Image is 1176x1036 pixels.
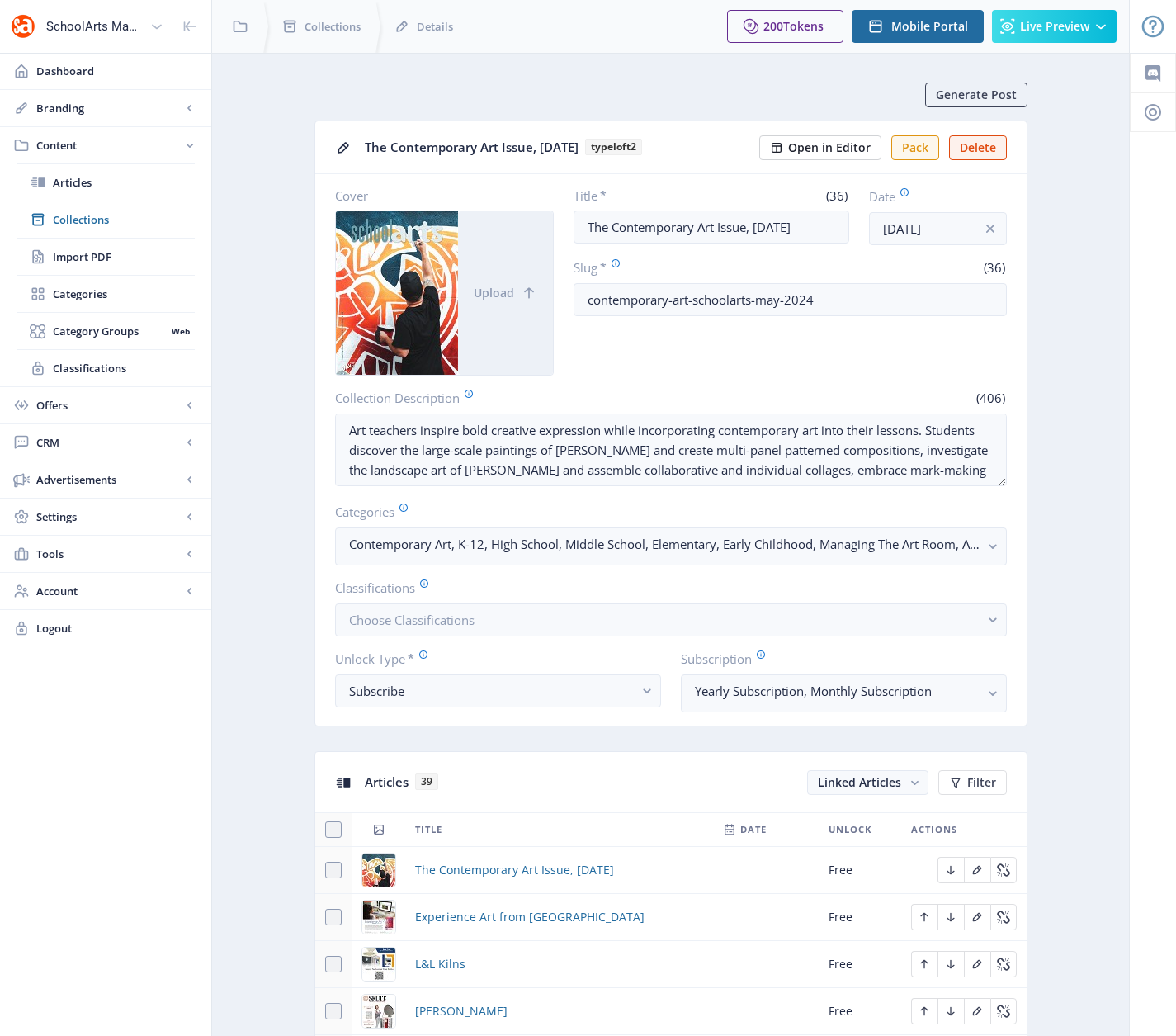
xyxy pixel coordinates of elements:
span: Articles [365,773,409,790]
label: Subscription [681,650,994,668]
span: Collections [305,18,361,35]
label: Categories [335,503,994,521]
a: Experience Art from [GEOGRAPHIC_DATA] [415,907,645,927]
a: Articles [17,164,195,201]
span: Account [36,583,182,599]
label: Title [574,187,705,204]
label: Collection Description [335,389,664,407]
span: Import PDF [53,248,195,265]
span: (36) [981,259,1007,276]
a: L&L Kilns [415,954,465,974]
button: Upload [458,211,553,375]
a: Edit page [990,955,1017,971]
button: Pack [891,135,939,160]
button: Subscribe [335,674,661,707]
span: Branding [36,100,182,116]
span: Live Preview [1020,20,1089,33]
a: Edit page [990,861,1017,877]
div: SchoolArts Magazine [46,8,144,45]
button: info [974,212,1007,245]
input: Publishing Date [869,212,1007,245]
a: Edit page [964,861,990,877]
button: Generate Post [925,83,1027,107]
span: Details [417,18,453,35]
span: (406) [974,390,1007,406]
span: Collections [53,211,195,228]
a: Edit page [937,955,964,971]
span: Generate Post [936,88,1017,102]
span: Unlock [829,820,871,840]
span: Category Groups [53,323,166,339]
span: Classifications [53,360,195,376]
label: Cover [335,187,541,204]
div: The Contemporary Art Issue, [DATE] [365,135,749,160]
button: Choose Classifications [335,603,1007,636]
span: (36) [824,187,849,204]
span: Choose Classifications [349,612,475,628]
span: Title [415,820,442,840]
button: 200Tokens [727,10,843,43]
a: Category GroupsWeb [17,313,195,349]
img: img_1-2.jpg [362,854,395,887]
td: Free [819,941,901,988]
a: Edit page [911,955,937,971]
span: Mobile Portal [891,20,968,33]
a: Edit page [964,955,990,971]
nb-select-label: Contemporary Art, K-12, High School, Middle School, Elementary, Early Childhood, Managing The Art... [349,534,980,554]
button: Linked Articles [807,770,928,795]
td: Free [819,894,901,941]
a: Collections [17,201,195,238]
a: Classifications [17,350,195,386]
a: Edit page [964,908,990,924]
a: Categories [17,276,195,312]
input: Type Collection Title ... [574,211,849,244]
div: Subscribe [349,681,634,701]
button: Contemporary Art, K-12, High School, Middle School, Elementary, Early Childhood, Managing The Art... [335,527,1007,565]
a: Edit page [990,908,1017,924]
span: Offers [36,397,182,414]
label: Classifications [335,579,994,597]
button: Yearly Subscription, Monthly Subscription [681,674,1007,712]
label: Slug [574,258,783,277]
span: Settings [36,509,182,525]
button: Mobile Portal [852,10,984,43]
span: Date [740,820,767,840]
span: 39 [415,773,438,790]
span: Tokens [783,18,824,34]
span: Tools [36,546,182,562]
span: Logout [36,620,198,636]
a: Edit page [911,908,937,924]
span: CRM [36,434,182,451]
button: Filter [938,770,1007,795]
a: Edit page [937,861,964,877]
img: img_2-1.jpg [362,901,395,934]
a: The Contemporary Art Issue, [DATE] [415,860,614,880]
b: typeloft2 [585,139,642,155]
button: Live Preview [992,10,1117,43]
span: Open in Editor [788,141,871,154]
img: properties.app_icon.png [10,13,36,40]
input: this-is-how-a-slug-looks-like [574,283,1007,316]
span: Upload [474,286,514,300]
nb-badge: Web [166,323,195,339]
img: img_3-1.jpg [362,948,395,981]
td: Free [819,847,901,894]
button: Open in Editor [759,135,881,160]
nb-icon: info [982,220,999,237]
label: Date [869,187,994,206]
a: Edit page [937,908,964,924]
span: Content [36,137,182,154]
span: Categories [53,286,195,302]
span: Dashboard [36,63,198,79]
span: Articles [53,174,195,191]
span: Filter [967,776,996,789]
label: Unlock Type [335,650,648,668]
nb-select-label: Yearly Subscription, Monthly Subscription [695,681,980,701]
span: Actions [911,820,957,840]
span: Advertisements [36,471,182,488]
a: Import PDF [17,239,195,275]
button: Delete [949,135,1007,160]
